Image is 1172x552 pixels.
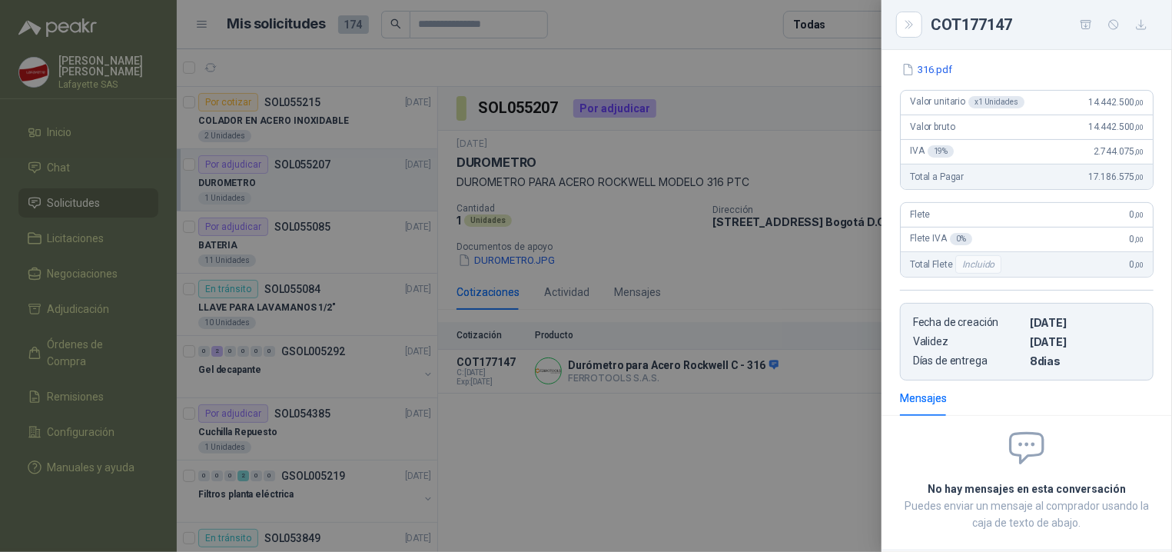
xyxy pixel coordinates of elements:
p: Validez [913,335,1024,348]
button: Close [900,15,918,34]
span: 14.442.500 [1088,121,1144,132]
span: 17.186.575 [1088,171,1144,182]
div: Incluido [955,255,1001,274]
span: Valor unitario [910,96,1024,108]
span: 0 [1130,209,1144,220]
span: Valor bruto [910,121,955,132]
span: ,00 [1134,211,1144,219]
span: Flete [910,209,930,220]
p: Fecha de creación [913,316,1024,329]
span: ,00 [1134,235,1144,244]
div: 19 % [928,145,955,158]
span: Total Flete [910,255,1004,274]
span: IVA [910,145,954,158]
p: Días de entrega [913,354,1024,367]
span: ,00 [1134,148,1144,156]
p: 8 dias [1030,354,1140,367]
div: x 1 Unidades [968,96,1024,108]
span: 0 [1130,234,1144,244]
span: ,00 [1134,173,1144,181]
span: 14.442.500 [1088,97,1144,108]
h2: No hay mensajes en esta conversación [900,481,1154,497]
div: 0 % [950,233,972,245]
span: ,00 [1134,261,1144,269]
span: ,00 [1134,123,1144,131]
span: 0 [1130,259,1144,270]
span: Flete IVA [910,233,972,245]
span: 2.744.075 [1094,146,1144,157]
p: [DATE] [1030,335,1140,348]
button: 316.pdf [900,62,954,78]
span: Total a Pagar [910,171,964,182]
span: ,00 [1134,98,1144,107]
div: COT177147 [931,12,1154,37]
p: [DATE] [1030,316,1140,329]
p: Puedes enviar un mensaje al comprador usando la caja de texto de abajo. [900,497,1154,531]
div: Mensajes [900,390,947,407]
